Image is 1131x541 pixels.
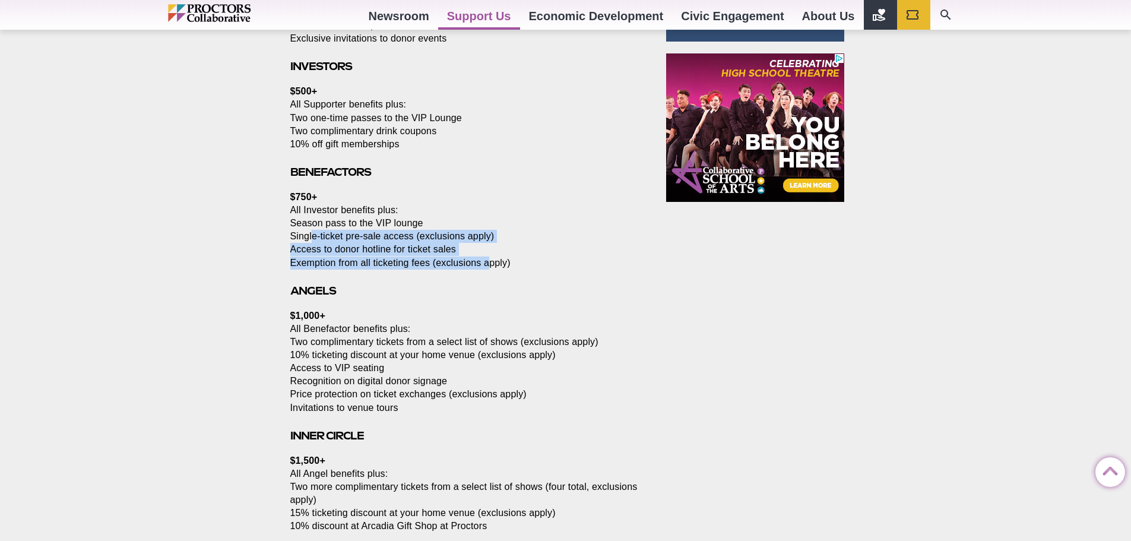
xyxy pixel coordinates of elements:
p: All Investor benefits plus: Season pass to the VIP lounge Single-ticket pre-sale access (exclusio... [290,191,639,269]
strong: Inner Circle [290,429,364,442]
iframe: Advertisement [666,53,844,202]
p: All Supporter benefits plus: Two one-time passes to the VIP Lounge Two complimentary drink coupon... [290,85,639,150]
strong: $1,000+ [290,311,325,321]
img: Proctors logo [168,4,302,22]
strong: Investors [290,60,352,72]
a: Back to Top [1095,458,1119,482]
strong: $1,500+ [290,455,325,466]
strong: Benefactors [290,166,371,178]
strong: Angels [290,284,336,297]
p: All Benefactor benefits plus: Two complimentary tickets from a select list of shows (exclusions a... [290,309,639,415]
strong: $500+ [290,86,318,96]
p: All Angel benefits plus: Two more complimentary tickets from a select list of shows (four total, ... [290,454,639,533]
strong: $750+ [290,192,318,202]
span: All Friend benefits plus: [290,20,391,30]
